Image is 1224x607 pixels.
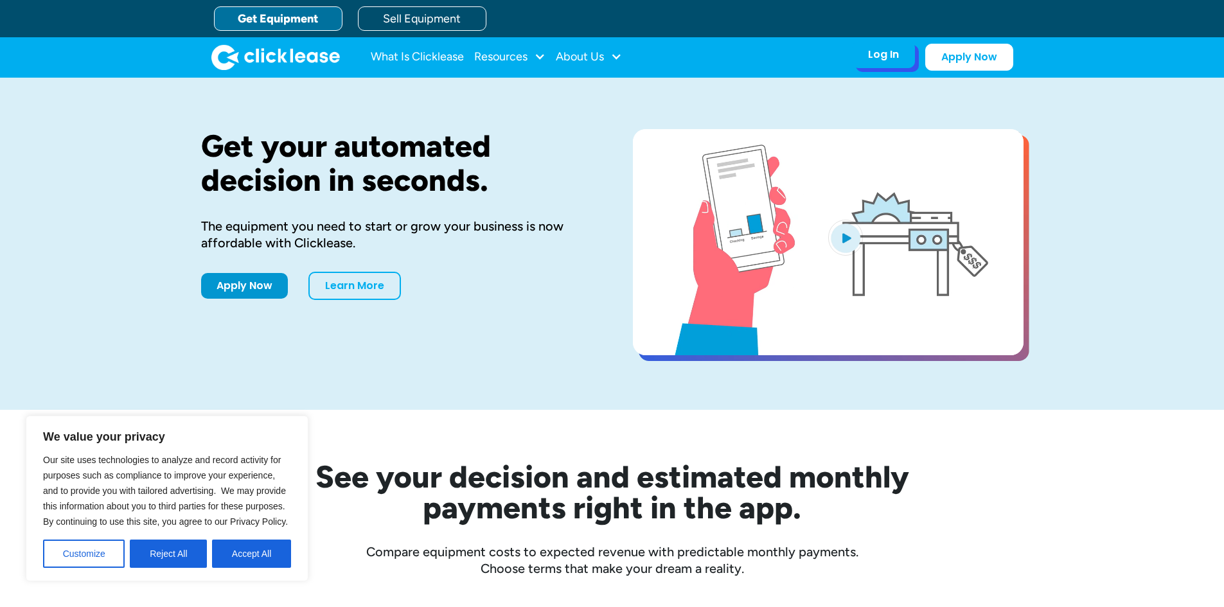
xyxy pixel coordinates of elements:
button: Customize [43,540,125,568]
div: Log In [868,48,899,61]
div: About Us [556,44,622,70]
a: Apply Now [201,273,288,299]
a: Sell Equipment [358,6,486,31]
div: The equipment you need to start or grow your business is now affordable with Clicklease. [201,218,592,251]
button: Reject All [130,540,207,568]
div: We value your privacy [26,416,308,581]
div: Compare equipment costs to expected revenue with predictable monthly payments. Choose terms that ... [201,543,1024,577]
h1: Get your automated decision in seconds. [201,129,592,197]
h2: See your decision and estimated monthly payments right in the app. [253,461,972,523]
a: Learn More [308,272,401,300]
a: What Is Clicklease [371,44,464,70]
p: We value your privacy [43,429,291,444]
a: Get Equipment [214,6,342,31]
a: open lightbox [633,129,1024,355]
img: Blue play button logo on a light blue circular background [828,220,863,256]
a: home [211,44,340,70]
span: Our site uses technologies to analyze and record activity for purposes such as compliance to impr... [43,455,288,527]
a: Apply Now [925,44,1013,71]
img: Clicklease logo [211,44,340,70]
button: Accept All [212,540,291,568]
div: Resources [474,44,545,70]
